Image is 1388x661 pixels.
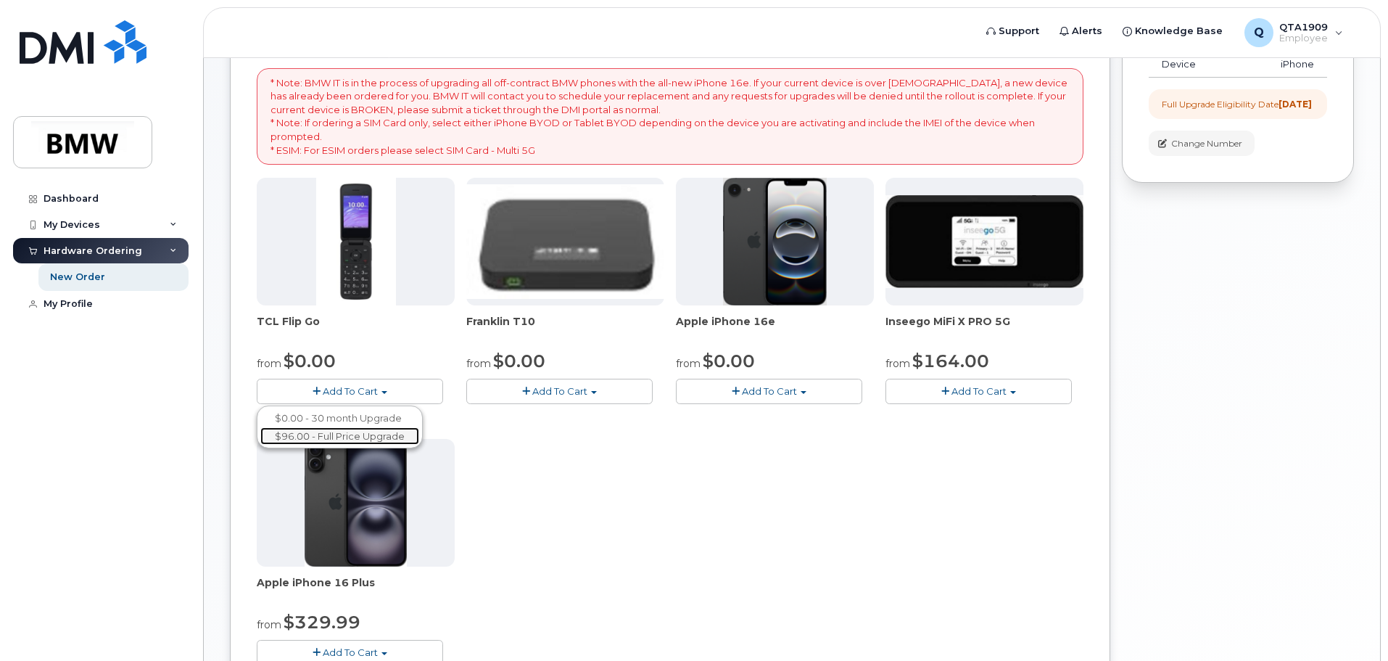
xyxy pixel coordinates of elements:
div: Inseego MiFi X PRO 5G [885,314,1083,343]
small: from [257,618,281,631]
span: $0.00 [493,350,545,371]
td: Device [1149,52,1233,78]
span: $0.00 [703,350,755,371]
button: Change Number [1149,131,1255,156]
span: Change Number [1171,137,1242,150]
a: Support [976,17,1049,46]
a: $96.00 - Full Price Upgrade [260,427,419,446]
img: TCL_FLIP_MODE.jpg [316,178,396,305]
strong: [DATE] [1278,99,1312,110]
span: Employee [1279,33,1328,44]
a: Knowledge Base [1112,17,1233,46]
a: $0.00 - 30 month Upgrade [260,409,419,427]
span: Add To Cart [323,385,378,397]
span: $0.00 [284,350,336,371]
p: * Note: BMW IT is in the process of upgrading all off-contract BMW phones with the all-new iPhone... [270,76,1070,157]
small: from [676,357,701,370]
span: $329.99 [284,612,360,633]
span: Knowledge Base [1135,24,1223,38]
img: cut_small_inseego_5G.jpg [885,195,1083,288]
small: from [257,357,281,370]
iframe: Messenger Launcher [1325,598,1377,650]
small: from [885,357,910,370]
img: iphone16e.png [723,178,827,305]
a: Alerts [1049,17,1112,46]
div: Franklin T10 [466,314,664,343]
span: Add To Cart [532,385,587,397]
div: QTA1909 [1234,18,1353,47]
button: Add To Cart [885,379,1072,404]
div: Full Upgrade Eligibility Date [1162,98,1312,110]
span: Add To Cart [323,646,378,658]
button: Add To Cart [257,379,443,404]
span: Add To Cart [951,385,1007,397]
span: Support [999,24,1039,38]
button: Add To Cart [676,379,862,404]
small: from [466,357,491,370]
div: Apple iPhone 16 Plus [257,575,455,604]
span: Q [1254,24,1264,41]
span: $164.00 [912,350,989,371]
img: t10.jpg [466,184,664,299]
span: Alerts [1072,24,1102,38]
span: Add To Cart [742,385,797,397]
span: QTA1909 [1279,21,1328,33]
td: iPhone [1233,52,1327,78]
img: iphone_16_plus.png [305,439,407,567]
div: Apple iPhone 16e [676,314,874,343]
button: Add To Cart [466,379,653,404]
div: TCL Flip Go [257,314,455,343]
